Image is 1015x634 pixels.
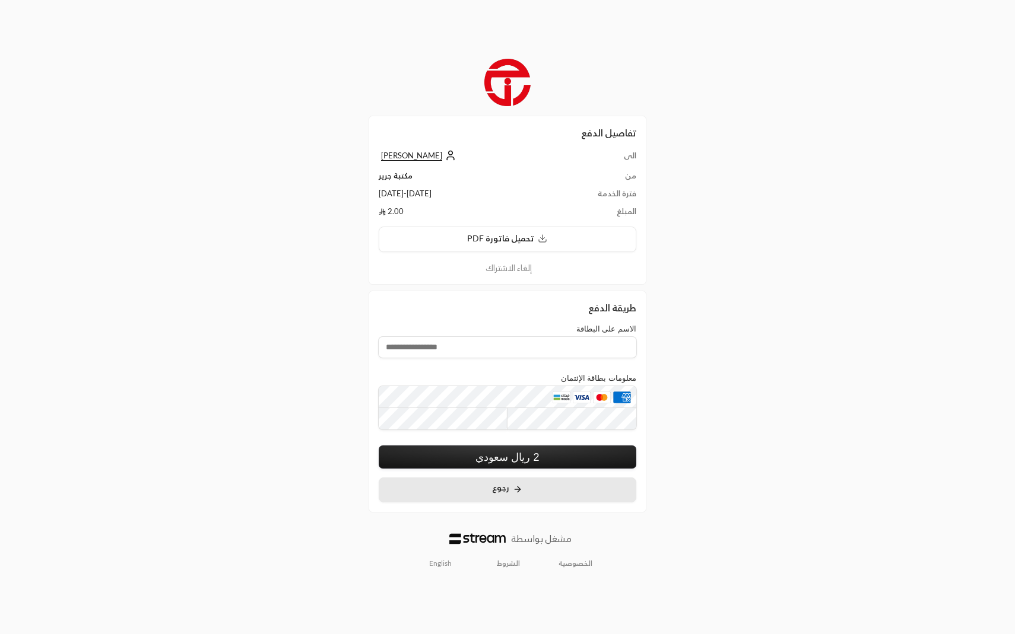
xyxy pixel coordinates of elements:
a: [PERSON_NAME] [379,151,456,160]
label: معلومات بطاقة الإئتمان [561,374,636,383]
button: 2 ريال سعودي [379,445,636,469]
a: الشروط [497,559,520,568]
label: الاسم على البطاقة [576,324,636,333]
p: مشغل بواسطة [511,531,572,546]
span: تحميل فاتورة PDF [467,233,534,243]
img: Company Logo [484,59,531,106]
span: رجوع [492,482,509,492]
button: إلغاء الاشتراك [379,262,636,275]
td: فترة الخدمة [551,187,636,205]
h2: تفاصيل الدفع [379,126,636,140]
span: [PERSON_NAME] [381,151,442,161]
div: طريقة الدفع [379,301,636,315]
button: تحميل فاتورة PDF [379,227,636,252]
td: الى [551,149,636,169]
td: 2.00 [379,205,551,217]
img: Logo [449,533,506,544]
td: مكتبة جرير [379,170,551,187]
td: [DATE] - [DATE] [379,187,551,205]
td: من [551,170,636,187]
td: المبلغ [551,205,636,217]
button: رجوع [379,477,636,503]
a: الخصوصية [559,559,592,568]
a: English [423,553,458,572]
